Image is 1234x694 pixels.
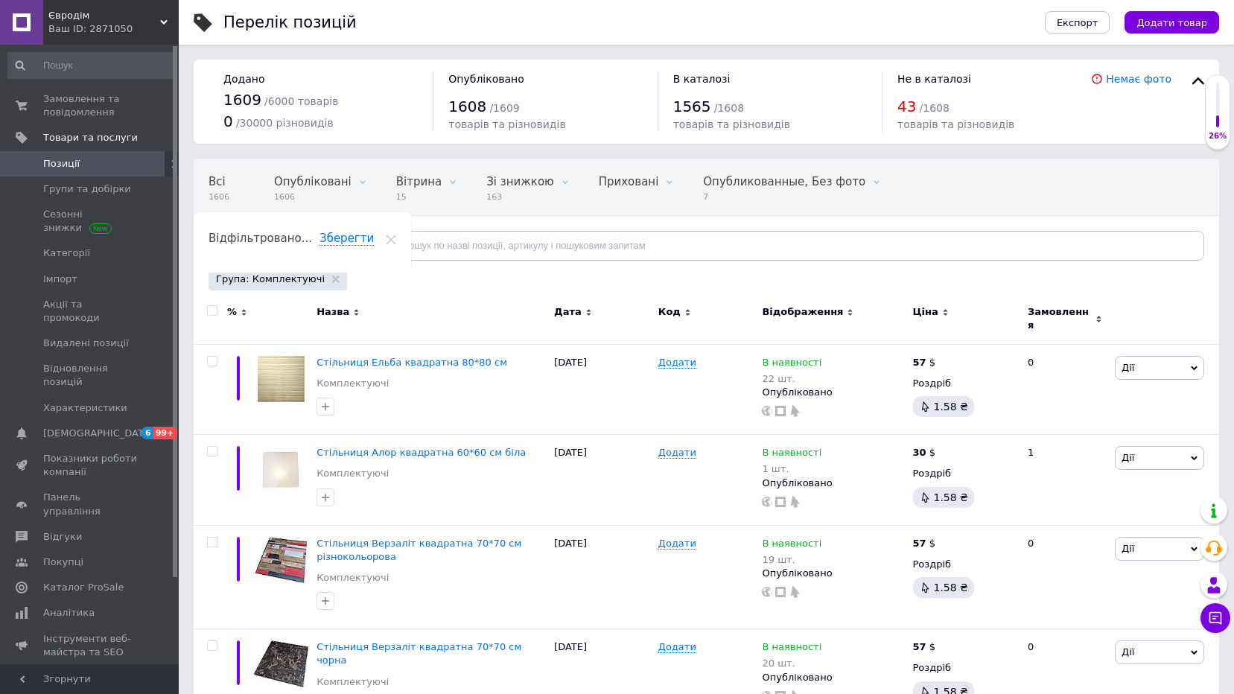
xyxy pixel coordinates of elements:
[274,191,352,203] span: 1606
[317,538,521,562] a: Стільниця Верзаліт квадратна 70*70 см різнокольорова
[223,15,357,31] div: Перелік позицій
[1106,73,1171,85] a: Немає фото
[43,530,82,544] span: Відгуки
[43,362,138,389] span: Відновлення позицій
[913,467,1016,480] div: Роздріб
[762,658,821,669] div: 20 шт.
[253,356,309,402] img: Стiльниця Ельба квадратна 80*80 см
[658,357,696,369] span: Додати
[375,231,1204,261] input: Пошук по назві позиції, артикулу і пошуковим запитам
[913,305,938,319] span: Ціна
[1019,344,1111,435] div: 0
[913,640,936,654] div: $
[1028,305,1092,332] span: Замовлення
[897,98,916,115] span: 43
[43,182,131,196] span: Групи та добірки
[448,98,486,115] span: 1608
[396,191,442,203] span: 15
[913,641,926,652] b: 57
[448,73,524,85] span: Опубліковано
[141,427,153,439] span: 6
[703,191,865,203] span: 7
[913,558,1016,571] div: Роздріб
[317,305,349,319] span: Назва
[317,377,389,390] a: Комплектуючі
[1122,452,1134,463] span: Дії
[897,73,971,85] span: Не в каталозі
[1136,17,1207,28] span: Додати товар
[43,131,138,144] span: Товари та послуги
[223,91,261,109] span: 1609
[43,92,138,119] span: Замовлення та повідомлення
[762,386,905,399] div: Опубліковано
[658,447,696,459] span: Додати
[227,305,237,319] span: %
[43,157,80,171] span: Позиції
[319,232,374,246] span: Зберегти
[550,525,655,629] div: [DATE]
[658,641,696,653] span: Додати
[714,102,744,114] span: / 1608
[1125,11,1219,34] button: Додати товар
[153,427,178,439] span: 99+
[48,9,160,22] span: Євродім
[934,491,968,503] span: 1.58 ₴
[934,582,968,593] span: 1.58 ₴
[1122,646,1134,658] span: Дії
[762,447,821,462] span: В наявності
[1019,525,1111,629] div: 0
[550,435,655,526] div: [DATE]
[43,555,83,569] span: Покупці
[253,537,309,583] img: Стільниця Верзаліт квадратна 70*70 см різнокольорова
[920,102,950,114] span: / 1608
[223,112,233,130] span: 0
[223,73,264,85] span: Додано
[913,538,926,549] b: 57
[762,567,905,580] div: Опубліковано
[913,357,926,368] b: 57
[762,477,905,490] div: Опубліковано
[43,427,153,440] span: [DEMOGRAPHIC_DATA]
[253,446,309,492] img: Стільниця Алор квадратна 60*60 см біла
[673,98,711,115] span: 1565
[599,175,659,188] span: Приховані
[1045,11,1110,34] button: Експорт
[762,538,821,553] span: В наявності
[43,632,138,659] span: Інструменти веб-майстра та SEO
[1057,17,1098,28] span: Експорт
[317,357,507,368] a: Стiльниця Ельба квадратна 80*80 см
[43,581,124,594] span: Каталог ProSale
[43,208,138,235] span: Сезонні знижки
[762,357,821,372] span: В наявності
[703,175,865,188] span: Опубликованные, Без фото
[913,661,1016,675] div: Роздріб
[1122,543,1134,554] span: Дії
[448,118,565,130] span: товарів та різновидів
[264,95,338,107] span: / 6000 товарів
[1019,435,1111,526] div: 1
[762,305,843,319] span: Відображення
[913,356,936,369] div: $
[317,675,389,689] a: Комплектуючі
[396,175,442,188] span: Вітрина
[209,191,229,203] span: 1606
[1200,603,1230,633] button: Чат з покупцем
[762,463,821,474] div: 1 шт.
[43,606,95,620] span: Аналітика
[550,344,655,435] div: [DATE]
[43,452,138,479] span: Показники роботи компанії
[913,377,1016,390] div: Роздріб
[317,467,389,480] a: Комплектуючі
[317,641,521,666] a: Стільниця Верзаліт квадратна 70*70 см чорна
[43,273,77,286] span: Імпорт
[1206,131,1230,141] div: 26%
[236,117,334,129] span: / 30000 різновидів
[486,191,553,203] span: 163
[317,447,526,458] a: Стільниця Алор квадратна 60*60 см біла
[934,401,968,413] span: 1.58 ₴
[897,118,1014,130] span: товарів та різновидів
[216,273,325,286] span: Група: Комплектуючі
[913,446,936,459] div: $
